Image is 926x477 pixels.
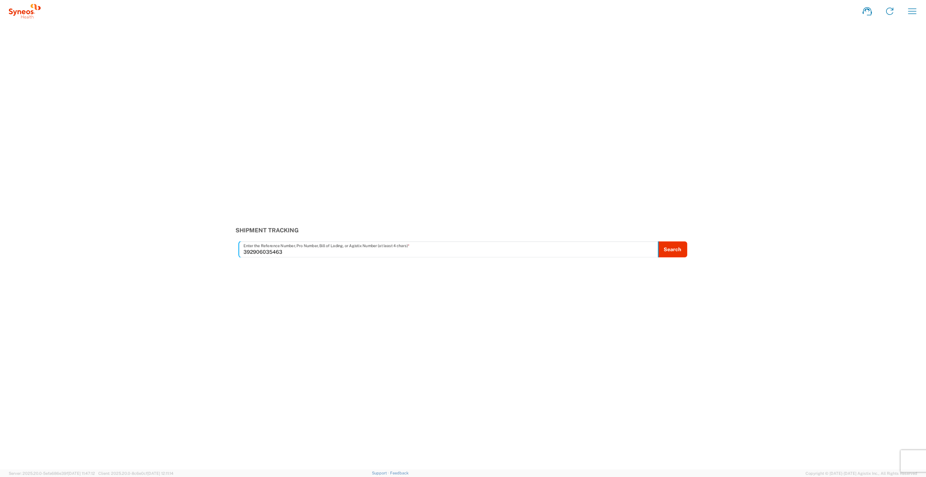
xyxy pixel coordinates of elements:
a: Feedback [390,471,409,475]
button: Search [658,241,687,257]
span: Copyright © [DATE]-[DATE] Agistix Inc., All Rights Reserved [806,470,917,477]
a: Support [372,471,390,475]
h3: Shipment Tracking [235,227,691,234]
span: [DATE] 12:11:14 [147,471,173,476]
span: Server: 2025.20.0-5efa686e39f [9,471,95,476]
span: Client: 2025.20.0-8c6e0cf [98,471,173,476]
span: [DATE] 11:47:12 [68,471,95,476]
